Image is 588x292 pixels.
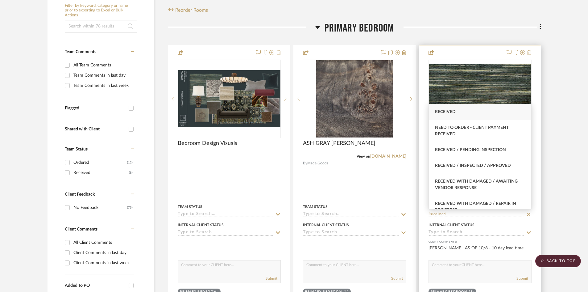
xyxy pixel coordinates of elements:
div: Flagged [65,106,126,111]
span: Received / Pending Inspection [435,148,506,152]
div: Team Comments in last week [73,81,133,91]
input: Type to Search… [303,230,399,236]
div: (75) [127,203,133,213]
div: Received [73,168,129,178]
div: Team Status [303,204,328,209]
div: All Client Comments [73,238,133,248]
button: Submit [391,276,403,281]
span: By [303,160,307,166]
span: Client Feedback [65,192,95,197]
span: Reorder Rooms [175,6,208,14]
div: 0 [178,60,280,138]
input: Type to Search… [178,212,273,218]
div: 0 [429,60,531,138]
scroll-to-top-button: BACK TO TOP [535,255,581,267]
div: 0 [303,60,406,138]
span: Made Goods [307,160,328,166]
input: Type to Search… [178,230,273,236]
div: Team Comments in last day [73,70,133,80]
div: Internal Client Status [429,222,474,228]
span: ASH GRAY [PERSON_NAME] [303,140,375,147]
button: Submit [266,276,277,281]
div: Added To PO [65,283,126,288]
div: Ordered [73,158,127,167]
button: Submit [516,276,528,281]
h6: Filter by keyword, category or name prior to exporting to Excel or Bulk Actions [65,3,137,18]
div: All Team Comments [73,60,133,70]
span: Team Comments [65,50,96,54]
div: (12) [127,158,133,167]
button: Reorder Rooms [168,6,208,14]
img: Bedroom Design Visuals [178,70,280,127]
div: (8) [129,168,133,178]
div: Internal Client Status [303,222,349,228]
img: ASH GRAY MAPPA BURL [316,60,393,138]
input: Type to Search… [303,212,399,218]
div: [PERSON_NAME]: AS OF 10/8 - 10 day lead time [429,245,532,257]
span: Client Comments [65,227,97,231]
span: Received with Damaged / Repair In Progress [435,201,516,212]
span: View on [357,154,370,158]
span: Received [435,110,456,114]
span: Primary Bedroom [325,22,394,35]
span: Team Status [65,147,88,151]
div: Shared with Client [65,127,126,132]
img: KNOX WC-PACIFIC [429,64,531,134]
span: Received / Inspected / Approved [435,163,511,168]
input: Type to Search… [429,230,524,236]
div: Client Comments in last day [73,248,133,258]
span: Received with Damaged / Awaiting Vendor Response [435,179,518,190]
div: Client Comments in last week [73,258,133,268]
div: Team Status [178,204,202,209]
input: Search within 78 results [65,20,137,32]
div: No Feedback [73,203,127,213]
a: [DOMAIN_NAME] [370,154,406,159]
input: Type to Search… [429,212,524,218]
div: Internal Client Status [178,222,224,228]
span: Need to Order - Client Payment Received [435,125,509,136]
span: Bedroom Design Visuals [178,140,237,147]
